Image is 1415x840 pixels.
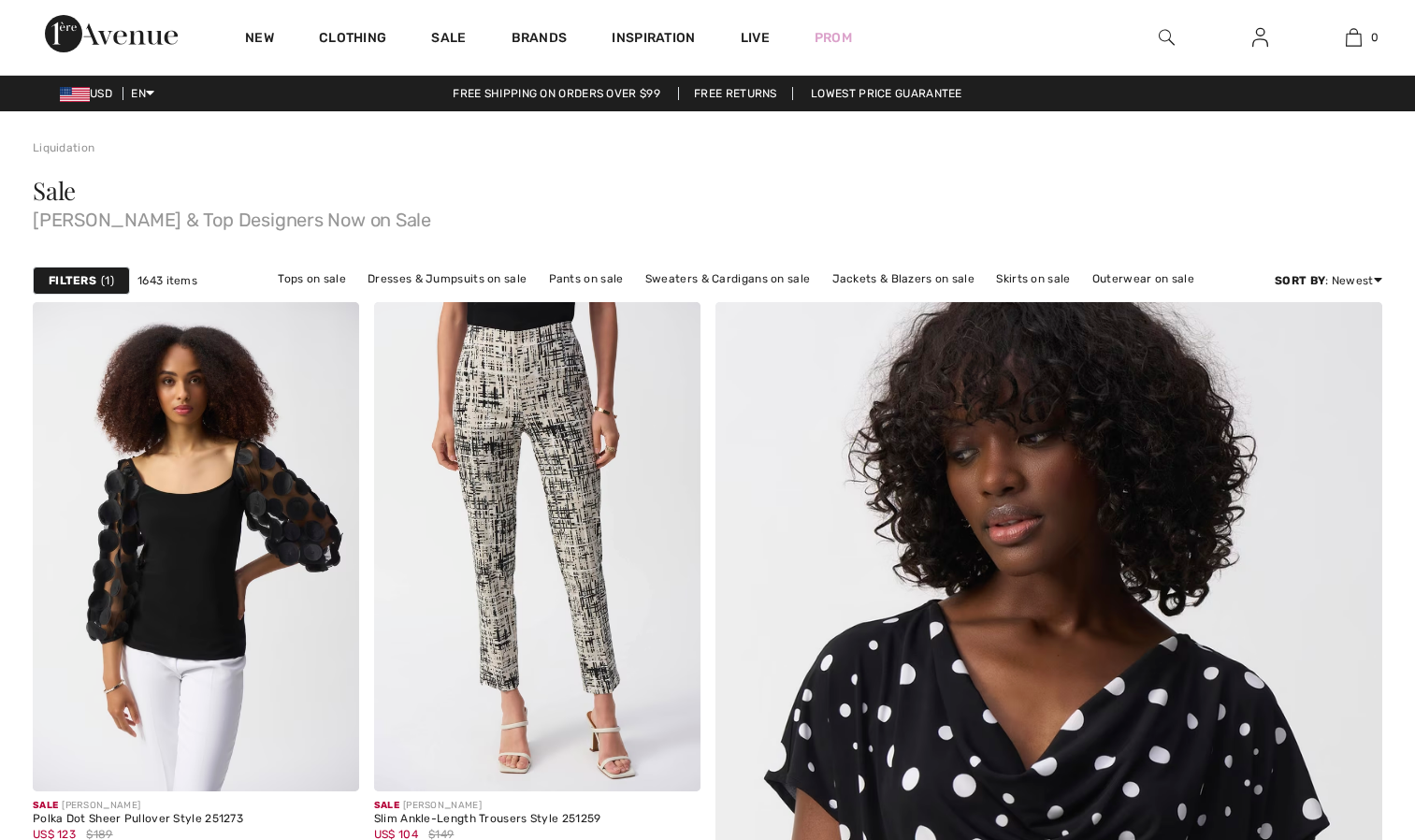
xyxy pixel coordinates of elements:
a: Jackets & Blazers on sale [823,267,985,291]
strong: Sort By [1275,274,1325,287]
img: Slim Ankle-Length Trousers Style 251259. Vanilla/Multi [374,302,700,791]
span: Sale [33,800,58,811]
img: US Dollar [60,87,90,102]
span: 0 [1371,29,1379,46]
a: New [245,30,274,50]
span: Sale [374,800,399,811]
a: Live [741,28,770,48]
span: 1643 items [137,272,197,289]
a: Sweaters & Cardigans on sale [636,267,819,291]
img: search the website [1159,26,1175,49]
span: 1 [101,272,114,289]
a: Sale [431,30,466,50]
a: Prom [815,28,852,48]
div: Polka Dot Sheer Pullover Style 251273 [33,813,243,826]
a: Lowest Price Guarantee [796,87,977,100]
a: Clothing [319,30,386,50]
strong: Filters [49,272,96,289]
a: Outerwear on sale [1083,267,1204,291]
img: My Bag [1346,26,1362,49]
span: Inspiration [612,30,695,50]
img: 1ère Avenue [45,15,178,52]
div: [PERSON_NAME] [33,799,243,813]
a: Sign In [1237,26,1283,50]
a: Skirts on sale [987,267,1079,291]
span: [PERSON_NAME] & Top Designers Now on Sale [33,203,1382,229]
div: [PERSON_NAME] [374,799,601,813]
a: Liquidation [33,141,94,154]
span: Sale [33,174,76,207]
a: Pants on sale [540,267,633,291]
a: Tops on sale [268,267,355,291]
a: Free Returns [678,87,793,100]
a: 0 [1307,26,1399,49]
a: Brands [512,30,568,50]
span: EN [131,87,154,100]
a: Dresses & Jumpsuits on sale [358,267,536,291]
a: Free shipping on orders over $99 [438,87,675,100]
div: Slim Ankle-Length Trousers Style 251259 [374,813,601,826]
span: USD [60,87,120,100]
img: Polka Dot Sheer Pullover Style 251273. Black [33,302,359,791]
img: My Info [1252,26,1268,49]
div: : Newest [1275,272,1382,289]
